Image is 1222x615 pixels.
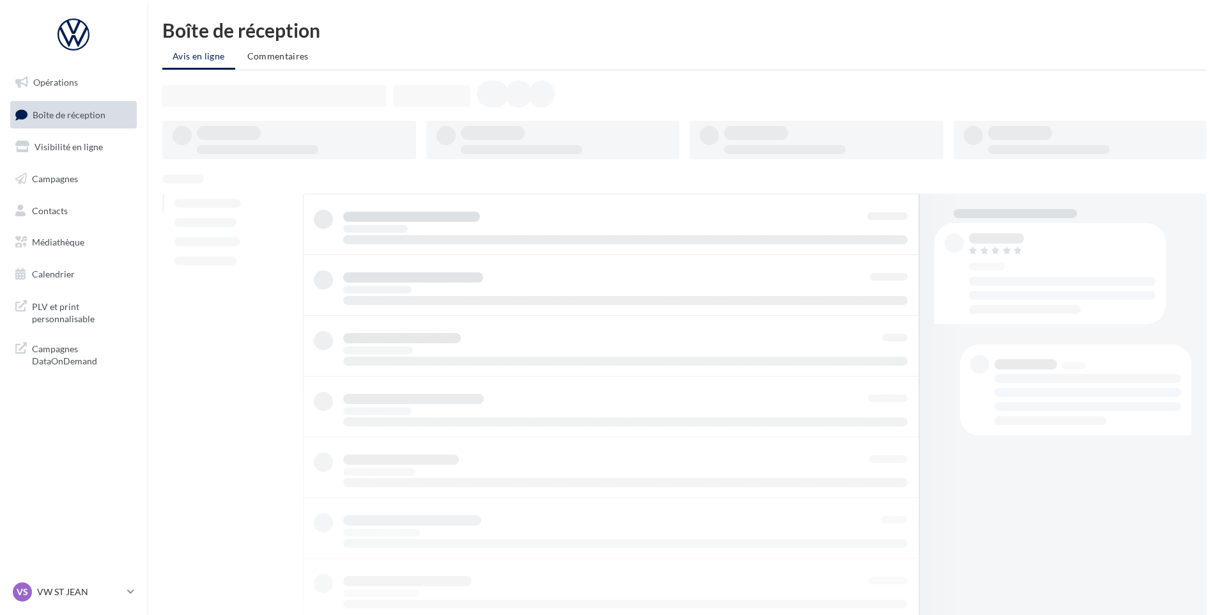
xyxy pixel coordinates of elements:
[8,69,139,96] a: Opérations
[8,229,139,256] a: Médiathèque
[8,293,139,331] a: PLV et print personnalisable
[247,51,309,61] span: Commentaires
[10,580,137,604] a: VS VW ST JEAN
[33,109,105,120] span: Boîte de réception
[32,237,84,247] span: Médiathèque
[32,298,132,325] span: PLV et print personnalisable
[37,586,122,598] p: VW ST JEAN
[162,20,1207,40] div: Boîte de réception
[32,173,78,184] span: Campagnes
[35,141,103,152] span: Visibilité en ligne
[8,261,139,288] a: Calendrier
[33,77,78,88] span: Opérations
[32,205,68,215] span: Contacts
[17,586,28,598] span: VS
[8,101,139,128] a: Boîte de réception
[8,166,139,192] a: Campagnes
[32,340,132,368] span: Campagnes DataOnDemand
[32,269,75,279] span: Calendrier
[8,198,139,224] a: Contacts
[8,134,139,160] a: Visibilité en ligne
[8,335,139,373] a: Campagnes DataOnDemand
